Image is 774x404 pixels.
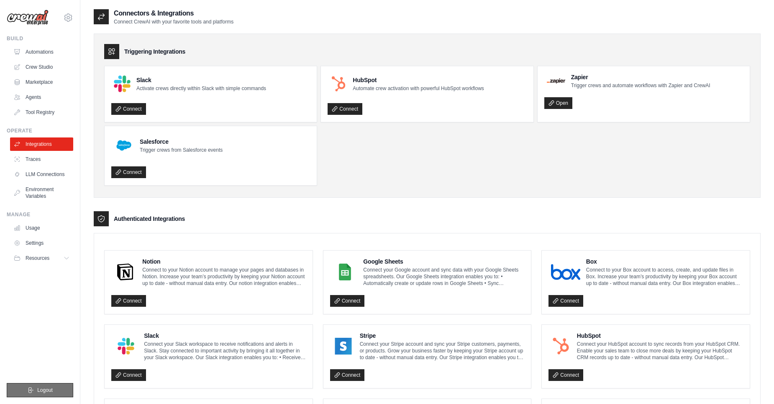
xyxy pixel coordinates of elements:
[333,264,358,280] img: Google Sheets Logo
[363,257,524,266] h4: Google Sheets
[111,166,146,178] a: Connect
[10,183,73,203] a: Environment Variables
[330,369,365,381] a: Connect
[111,369,146,381] a: Connect
[114,264,136,280] img: Notion Logo
[353,76,484,84] h4: HubSpot
[136,76,266,84] h4: Slack
[7,127,73,134] div: Operate
[330,75,347,92] img: HubSpot Logo
[111,295,146,307] a: Connect
[114,215,185,223] h3: Authenticated Integrations
[144,331,305,340] h4: Slack
[7,211,73,218] div: Manage
[114,18,233,25] p: Connect CrewAI with your favorite tools and platforms
[547,78,565,83] img: Zapier Logo
[114,338,138,355] img: Slack Logo
[7,10,49,26] img: Logo
[333,338,354,355] img: Stripe Logo
[111,103,146,115] a: Connect
[7,383,73,397] button: Logout
[26,255,49,262] span: Resources
[586,257,743,266] h4: Box
[114,8,233,18] h2: Connectors & Integrations
[363,267,524,287] p: Connect your Google account and sync data with your Google Sheets spreadsheets. Our Google Sheets...
[142,257,305,266] h4: Notion
[7,35,73,42] div: Build
[10,106,73,119] a: Tool Registry
[548,295,583,307] a: Connect
[571,82,710,89] p: Trigger crews and automate workflows with Zapier and CrewAI
[136,85,266,92] p: Activate crews directly within Slack with simple commands
[10,75,73,89] a: Marketplace
[10,137,73,151] a: Integrations
[140,147,223,153] p: Trigger crews from Salesforce events
[10,236,73,250] a: Settings
[551,264,580,280] img: Box Logo
[10,60,73,74] a: Crew Studio
[571,73,710,81] h4: Zapier
[360,331,525,340] h4: Stripe
[544,97,572,109] a: Open
[10,251,73,265] button: Resources
[10,45,73,59] a: Automations
[114,75,131,92] img: Slack Logo
[353,85,484,92] p: Automate crew activation with powerful HubSpot workflows
[551,338,571,355] img: HubSpot Logo
[10,168,73,181] a: LLM Connections
[144,341,305,361] p: Connect your Slack workspace to receive notifications and alerts in Slack. Stay connected to impo...
[577,341,743,361] p: Connect your HubSpot account to sync records from your HubSpot CRM. Enable your sales team to clo...
[330,295,365,307] a: Connect
[10,153,73,166] a: Traces
[140,137,223,146] h4: Salesforce
[577,331,743,340] h4: HubSpot
[142,267,305,287] p: Connect to your Notion account to manage your pages and databases in Notion. Increase your team’s...
[10,91,73,104] a: Agents
[548,369,583,381] a: Connect
[114,135,134,155] img: Salesforce Logo
[586,267,743,287] p: Connect to your Box account to access, create, and update files in Box. Increase your team’s prod...
[328,103,362,115] a: Connect
[124,47,185,56] h3: Triggering Integrations
[360,341,525,361] p: Connect your Stripe account and sync your Stripe customers, payments, or products. Grow your busi...
[10,221,73,235] a: Usage
[37,387,53,394] span: Logout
